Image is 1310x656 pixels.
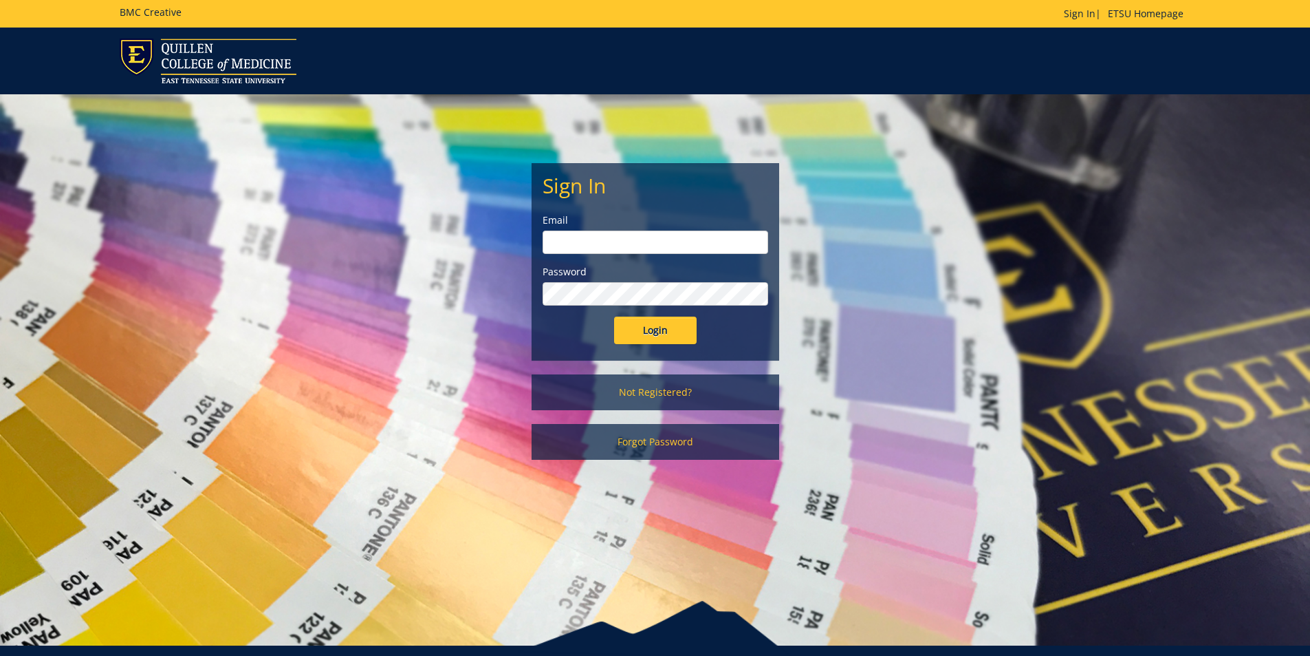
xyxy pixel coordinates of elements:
[1064,7,1190,21] p: |
[532,424,779,460] a: Forgot Password
[120,7,182,17] h5: BMC Creative
[543,174,768,197] h2: Sign In
[1101,7,1190,20] a: ETSU Homepage
[532,374,779,410] a: Not Registered?
[543,265,768,279] label: Password
[543,213,768,227] label: Email
[120,39,296,83] img: ETSU logo
[1064,7,1095,20] a: Sign In
[614,317,697,344] input: Login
